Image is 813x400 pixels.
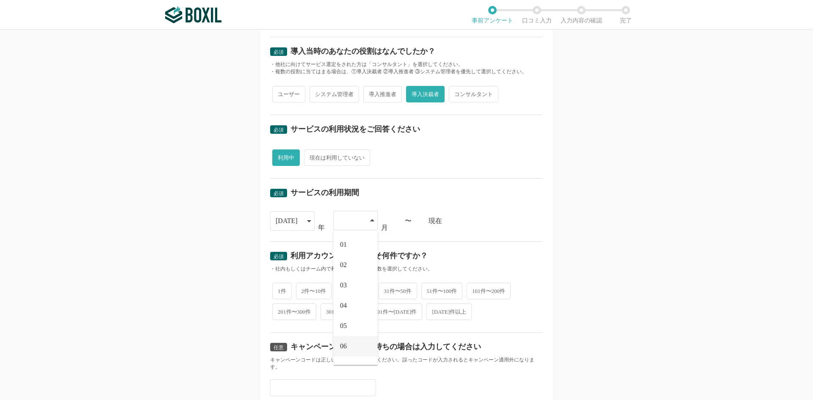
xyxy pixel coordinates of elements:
span: 51件〜100件 [421,283,463,299]
span: 導入決裁者 [406,86,445,102]
li: 事前アンケート [470,6,514,24]
div: [DATE] [276,212,298,230]
span: 06 [340,343,347,350]
div: ・社内もしくはチーム内で利用中のアカウント数を選択してください。 [270,265,543,273]
div: キャンペーンコードは正しいコードを入力してください。誤ったコードが入力されるとキャンペーン適用外になります。 [270,356,543,371]
span: 2件〜10件 [296,283,332,299]
li: 口コミ入力 [514,6,559,24]
span: 501件〜[DATE]件 [369,303,422,320]
span: 任意 [274,345,284,350]
span: 201件〜300件 [272,303,316,320]
span: コンサルタント [449,86,498,102]
span: 必須 [274,254,284,259]
span: システム管理者 [310,86,359,102]
div: 利用アカウント数はおよそ何件ですか？ [290,252,428,259]
div: サービスの利用期間 [290,189,359,196]
div: サービスの利用状況をご回答ください [290,125,420,133]
span: 05 [340,323,347,329]
li: 入力内容の確認 [559,6,603,24]
span: 03 [340,282,347,289]
span: 現在は利用していない [304,149,370,166]
span: 31件〜50件 [379,283,417,299]
span: 02 [340,262,347,268]
li: 完了 [603,6,648,24]
div: キャンペーンコードをお持ちの場合は入力してください [290,343,481,350]
span: 必須 [274,49,284,55]
span: ユーザー [272,86,305,102]
div: 現在 [429,218,543,224]
div: ・複数の役割に当てはまる場合は、①導入決裁者 ②導入推進者 ③システム管理者を優先して選択してください。 [270,68,543,75]
span: [DATE]件以上 [426,303,472,320]
div: 月 [381,224,388,231]
span: 01 [340,241,347,248]
span: 04 [340,302,347,309]
span: 必須 [274,190,284,196]
img: ボクシルSaaS_ロゴ [165,6,221,23]
div: 導入当時のあなたの役割はなんでしたか？ [290,47,435,55]
span: 導入推進者 [363,86,402,102]
div: 〜 [405,218,412,224]
span: 必須 [274,127,284,133]
div: 年 [318,224,325,231]
span: 101件〜200件 [467,283,511,299]
div: ・他社に向けてサービス選定をされた方は「コンサルタント」を選択してください。 [270,61,543,68]
span: 1件 [272,283,292,299]
span: 利用中 [272,149,300,166]
span: 301件〜500件 [321,303,365,320]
